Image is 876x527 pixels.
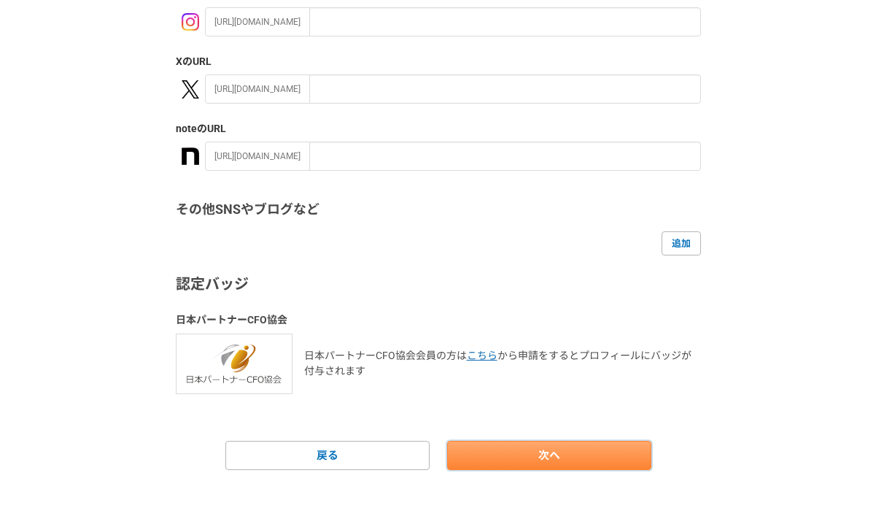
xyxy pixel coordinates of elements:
h3: 認定バッジ [176,273,701,295]
a: 追加 [662,231,701,255]
label: note のURL [176,121,701,136]
img: a3U9rW3u3Lr2az699ms0nsgwjY3a+92wMGRIAAAQIE9hX4PzgNzWcoiwVVAAAAAElFTkSuQmCC [182,147,199,165]
label: X のURL [176,54,701,69]
h3: その他SNSやブログなど [176,200,701,220]
img: cfo_association_with_name.png-a2ca6198.png [176,334,292,394]
h3: 日本パートナーCFO協会 [176,312,701,328]
a: 戻る [225,441,430,470]
img: x-391a3a86.png [182,80,199,99]
a: こちら [467,350,497,361]
p: 日本パートナーCFO協会会員の方は から申請をするとプロフィールにバッジが付与されます [304,348,701,379]
img: instagram-21f86b55.png [182,13,199,31]
a: 次へ [447,441,651,470]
